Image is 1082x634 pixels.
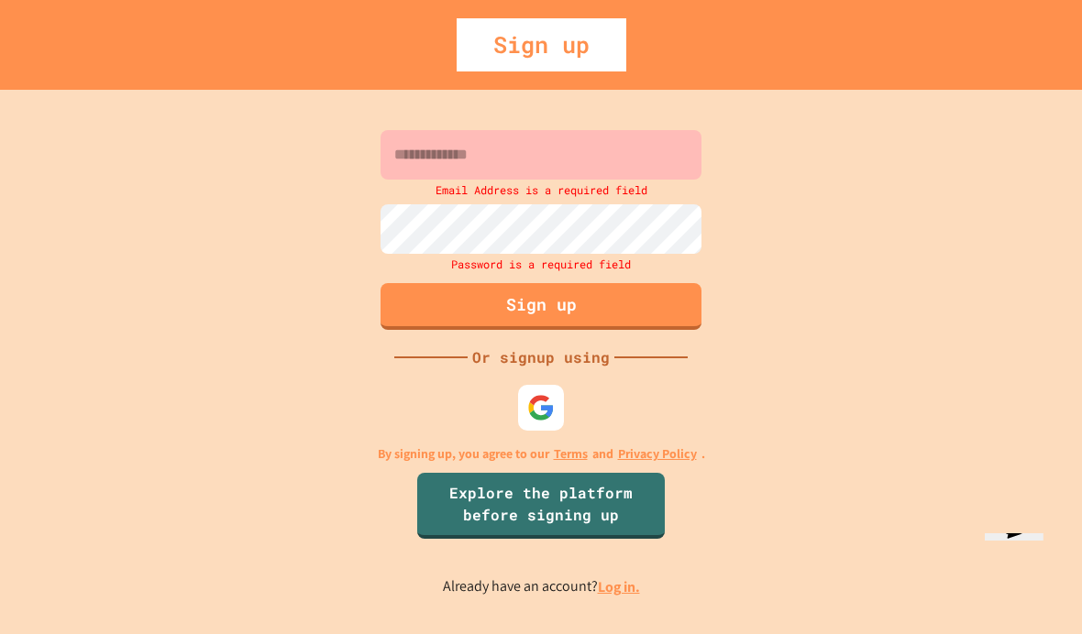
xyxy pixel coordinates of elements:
[977,533,1066,618] iframe: chat widget
[527,394,555,421] img: google-icon.svg
[381,283,701,330] button: Sign up
[468,346,614,368] div: Or signup using
[417,473,665,539] a: Explore the platform before signing up
[618,444,697,464] a: Privacy Policy
[554,444,588,464] a: Terms
[598,577,640,596] a: Log in.
[378,444,705,464] p: By signing up, you agree to our and .
[457,18,626,71] div: Sign up
[376,180,706,200] div: Email Address is a required field
[376,254,706,274] div: Password is a required field
[443,575,640,598] p: Already have an account?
